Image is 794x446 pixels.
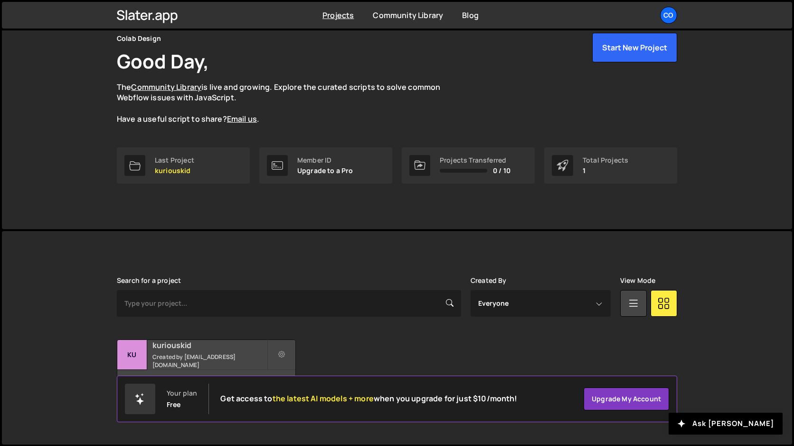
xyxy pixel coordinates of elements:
[493,167,510,175] span: 0 / 10
[220,394,517,403] h2: Get access to when you upgrade for just $10/month!
[583,167,628,175] p: 1
[152,353,267,369] small: Created by [EMAIL_ADDRESS][DOMAIN_NAME]
[155,156,194,164] div: Last Project
[152,340,267,350] h2: kuriouskid
[117,340,147,370] div: ku
[117,33,161,44] div: Colab Design
[584,388,669,410] a: Upgrade my account
[273,393,374,404] span: the latest AI models + more
[471,277,507,284] label: Created By
[462,10,479,20] a: Blog
[117,370,295,398] div: 3 pages, last updated by [DATE]
[117,277,181,284] label: Search for a project
[167,401,181,408] div: Free
[297,156,353,164] div: Member ID
[227,114,257,124] a: Email us
[155,167,194,175] p: kuriouskid
[131,82,201,92] a: Community Library
[297,167,353,175] p: Upgrade to a Pro
[583,156,628,164] div: Total Projects
[322,10,354,20] a: Projects
[669,413,783,435] button: Ask [PERSON_NAME]
[167,389,197,397] div: Your plan
[373,10,443,20] a: Community Library
[117,48,209,74] h1: Good Day,
[117,82,459,125] p: The is live and growing. Explore the curated scripts to solve common Webflow issues with JavaScri...
[117,339,296,399] a: ku kuriouskid Created by [EMAIL_ADDRESS][DOMAIN_NAME] 3 pages, last updated by [DATE]
[620,277,655,284] label: View Mode
[117,290,461,317] input: Type your project...
[592,33,677,62] button: Start New Project
[117,147,250,184] a: Last Project kuriouskid
[660,7,677,24] a: Co
[440,156,510,164] div: Projects Transferred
